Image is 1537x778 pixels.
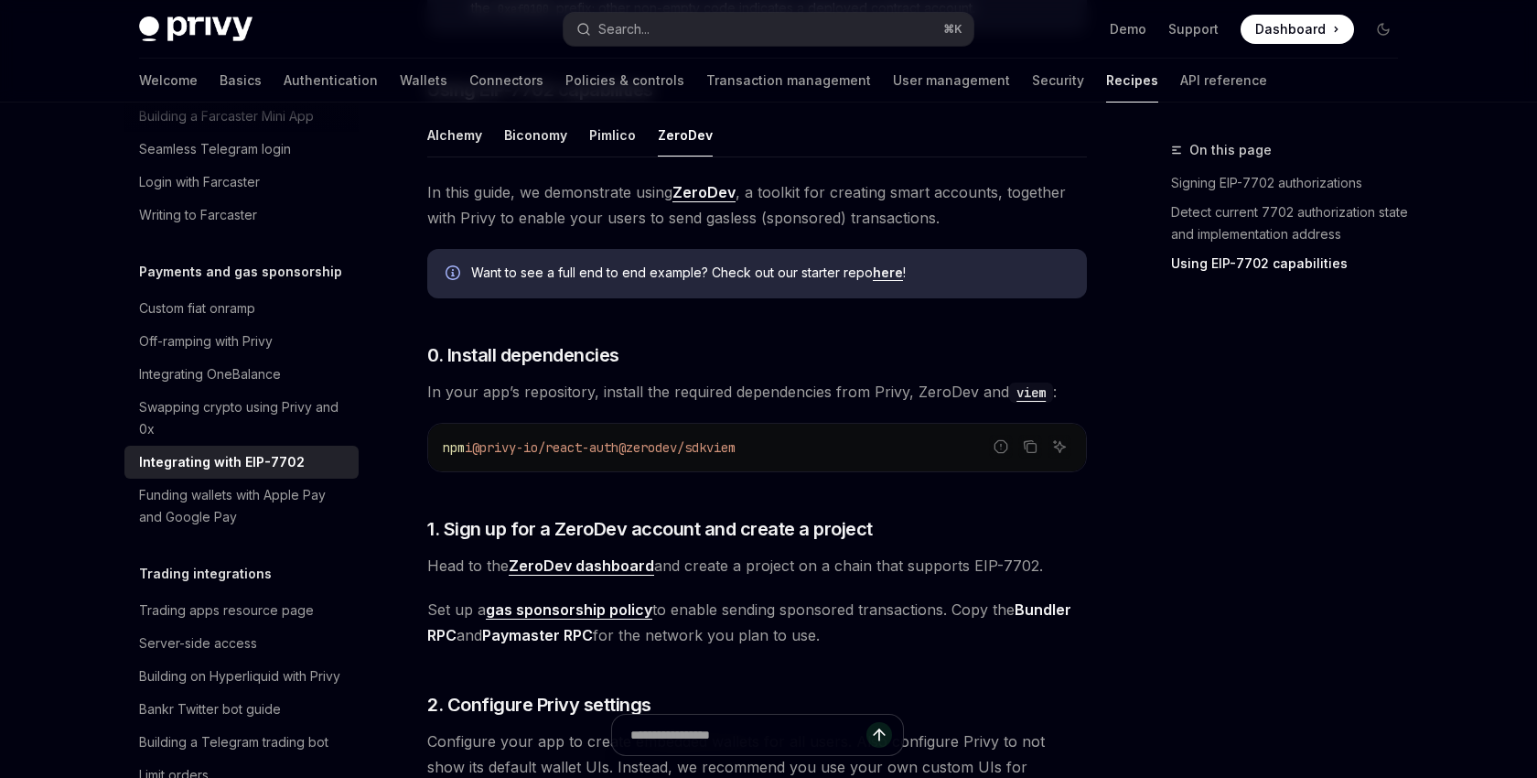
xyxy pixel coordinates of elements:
a: Seamless Telegram login [124,133,359,166]
span: In your app’s repository, install the required dependencies from Privy, ZeroDev and : [427,379,1087,405]
input: Ask a question... [630,715,866,755]
span: 2. Configure Privy settings [427,692,651,718]
div: Off-ramping with Privy [139,330,273,352]
span: i [465,439,472,456]
a: Recipes [1106,59,1158,103]
h5: Payments and gas sponsorship [139,261,342,283]
a: Authentication [284,59,378,103]
span: @privy-io/react-auth [472,439,618,456]
a: Transaction management [706,59,871,103]
button: Send message [866,722,892,748]
div: Integrating OneBalance [139,363,281,385]
a: Basics [220,59,262,103]
span: Dashboard [1255,20,1326,38]
div: Custom fiat onramp [139,297,255,319]
a: Writing to Farcaster [124,199,359,232]
strong: Paymaster RPC [482,626,593,644]
strong: ZeroDev dashboard [509,556,654,575]
button: Pimlico [589,113,636,157]
a: Demo [1110,20,1146,38]
a: ZeroDev [672,183,736,202]
button: Open search [564,13,973,46]
button: Toggle dark mode [1369,15,1398,44]
span: In this guide, we demonstrate using , a toolkit for creating smart accounts, together with Privy ... [427,179,1087,231]
span: ⌘ K [943,22,962,37]
button: Biconomy [504,113,567,157]
a: Detect current 7702 authorization state and implementation address [1171,198,1413,249]
div: Login with Farcaster [139,171,260,193]
div: Integrating with EIP-7702 [139,451,305,473]
a: Building a Telegram trading bot [124,726,359,759]
span: @zerodev/sdk [618,439,706,456]
span: 1. Sign up for a ZeroDev account and create a project [427,516,873,542]
div: Writing to Farcaster [139,204,257,226]
span: Set up a to enable sending sponsored transactions. Copy the and for the network you plan to use. [427,597,1087,648]
a: Server-side access [124,627,359,660]
a: Off-ramping with Privy [124,325,359,358]
div: Building on Hyperliquid with Privy [139,665,340,687]
a: Login with Farcaster [124,166,359,199]
a: Connectors [469,59,543,103]
svg: Info [446,265,464,284]
a: Bankr Twitter bot guide [124,693,359,726]
button: Report incorrect code [989,435,1013,459]
div: Building a Telegram trading bot [139,731,328,753]
a: Trading apps resource page [124,594,359,627]
a: Policies & controls [565,59,684,103]
a: Welcome [139,59,198,103]
div: Server-side access [139,632,257,654]
span: Want to see a full end to end example? Check out our starter repo ! [471,264,1069,282]
div: Funding wallets with Apple Pay and Google Pay [139,484,348,528]
a: viem [1009,383,1053,401]
div: Bankr Twitter bot guide [139,698,281,720]
a: Signing EIP-7702 authorizations [1171,168,1413,198]
span: Head to the and create a project on a chain that supports EIP-7702. [427,553,1087,578]
a: User management [893,59,1010,103]
span: On this page [1189,139,1272,161]
div: Swapping crypto using Privy and 0x [139,396,348,440]
a: Dashboard [1241,15,1354,44]
a: Swapping crypto using Privy and 0x [124,391,359,446]
a: Support [1168,20,1219,38]
span: 0. Install dependencies [427,342,619,368]
div: Search... [598,18,650,40]
a: Wallets [400,59,447,103]
a: Building on Hyperliquid with Privy [124,660,359,693]
a: Integrating with EIP-7702 [124,446,359,479]
button: ZeroDev [658,113,713,157]
a: Using EIP-7702 capabilities [1171,249,1413,278]
a: ZeroDev dashboard [509,556,654,576]
a: gas sponsorship policy [486,600,652,620]
strong: Bundler RPC [427,600,1071,644]
a: API reference [1180,59,1267,103]
button: Alchemy [427,113,482,157]
h5: Trading integrations [139,563,272,585]
span: viem [706,439,736,456]
code: viem [1009,383,1053,403]
a: Integrating OneBalance [124,358,359,391]
div: Trading apps resource page [139,600,314,621]
a: here [873,265,903,281]
a: Funding wallets with Apple Pay and Google Pay [124,479,359,534]
div: Seamless Telegram login [139,138,291,160]
span: npm [443,439,465,456]
a: Custom fiat onramp [124,292,359,325]
button: Copy the contents from the code block [1018,435,1042,459]
img: dark logo [139,16,253,42]
a: Security [1032,59,1084,103]
button: Ask AI [1048,435,1071,459]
